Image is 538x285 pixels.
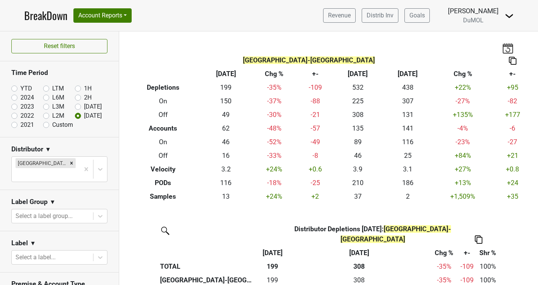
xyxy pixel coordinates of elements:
th: PODs [125,176,201,190]
td: 46 [201,135,251,149]
th: Off [125,149,201,162]
h3: Label [11,239,28,247]
div: -109 [460,275,474,285]
h3: Label Group [11,198,48,206]
a: Revenue [323,8,356,23]
span: ▼ [50,198,56,207]
button: Reset filters [11,39,107,53]
td: 3.9 [333,162,383,176]
td: 25 [383,149,433,162]
td: 16 [201,149,251,162]
td: 13 [201,190,251,203]
label: Custom [52,120,73,129]
span: ▼ [45,145,51,154]
label: YTD [20,84,32,93]
label: 2021 [20,120,34,129]
th: TOTAL [159,260,257,273]
label: LTM [52,84,64,93]
th: +-: activate to sort column ascending [458,246,476,260]
td: 3.2 [201,162,251,176]
th: Chg %: activate to sort column ascending [431,246,458,260]
td: +2 [297,190,333,203]
td: +135 % [432,108,493,122]
label: 2H [84,93,92,102]
td: -88 [297,95,333,108]
a: BreakDown [24,8,67,23]
td: 89 [333,135,383,149]
td: 150 [201,95,251,108]
th: Samples [125,190,201,203]
td: +24 % [251,162,297,176]
th: Chg % [432,67,493,81]
td: +13 % [432,176,493,190]
td: +24 [493,176,532,190]
td: -21 [297,108,333,122]
th: [DATE] [383,67,433,81]
td: 438 [383,81,433,95]
td: -18 % [251,176,297,190]
td: +24 % [251,190,297,203]
button: Account Reports [73,8,132,23]
label: 2022 [20,111,34,120]
th: Chg % [251,67,297,81]
td: 225 [333,95,383,108]
a: Distrib Inv [362,8,398,23]
label: L3M [52,102,64,111]
th: On [125,95,201,108]
div: 308 [290,275,429,285]
div: 199 [259,275,286,285]
label: 2024 [20,93,34,102]
td: -82 [493,95,532,108]
label: [DATE] [84,111,102,120]
td: +0.6 [297,162,333,176]
th: 199 [257,260,288,273]
th: [DATE] [333,67,383,81]
th: [DATE] [201,67,251,81]
td: 116 [383,135,433,149]
div: [PERSON_NAME] [448,6,499,16]
th: +- [297,67,333,81]
td: 46 [333,149,383,162]
span: DuMOL [463,17,484,24]
label: [DATE] [84,102,102,111]
td: 116 [201,176,251,190]
th: &nbsp;: activate to sort column ascending [159,246,257,260]
th: Shr %: activate to sort column ascending [476,246,499,260]
h3: Time Period [11,69,107,77]
h3: Distributor [11,145,43,153]
td: 135 [333,122,383,135]
td: -37 % [251,95,297,108]
td: 199 [201,81,251,95]
td: 3.1 [383,162,433,176]
th: Aug '24: activate to sort column ascending [288,246,431,260]
img: Copy to clipboard [509,57,516,65]
div: [GEOGRAPHIC_DATA]-[GEOGRAPHIC_DATA] [16,158,67,168]
label: 1H [84,84,92,93]
td: 37 [333,190,383,203]
td: 210 [333,176,383,190]
td: -52 % [251,135,297,149]
span: -109 [460,263,474,270]
td: 100% [476,260,499,273]
th: Depletions [125,81,201,95]
th: Off [125,108,201,122]
td: -57 [297,122,333,135]
span: ▼ [30,239,36,248]
td: +22 % [432,81,493,95]
img: filter [159,224,171,236]
a: Goals [404,8,430,23]
td: +177 [493,108,532,122]
td: -109 [297,81,333,95]
td: +21 [493,149,532,162]
img: Copy to clipboard [475,235,482,243]
span: -35% [437,263,451,270]
label: 2023 [20,102,34,111]
th: 308 [288,260,431,273]
td: 49 [201,108,251,122]
th: +- [493,67,532,81]
td: +35 [493,190,532,203]
td: -23 % [432,135,493,149]
td: 141 [383,122,433,135]
td: -35 % [251,81,297,95]
td: 307 [383,95,433,108]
